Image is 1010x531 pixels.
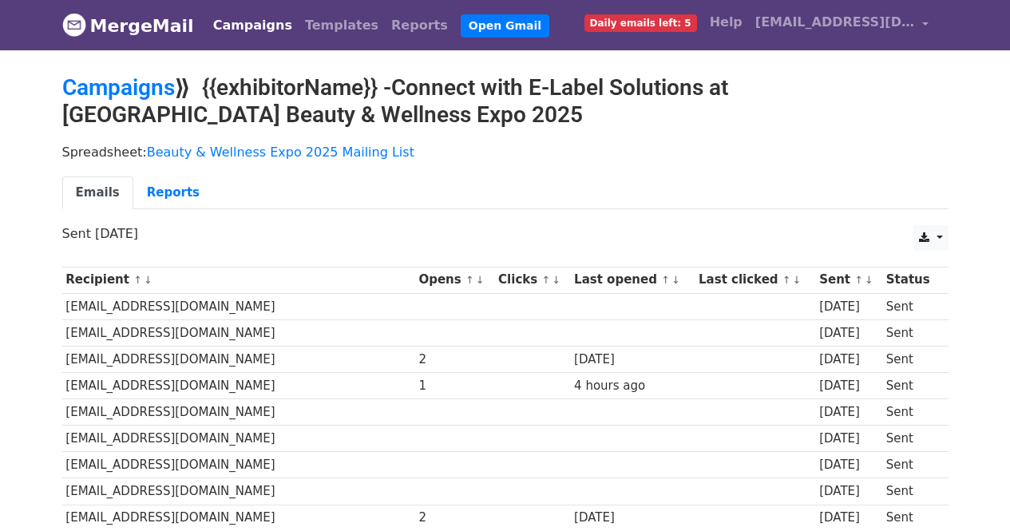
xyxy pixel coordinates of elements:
div: [DATE] [819,351,878,369]
a: Beauty & Wellness Expo 2025 Mailing List [147,145,414,160]
img: MergeMail logo [62,13,86,37]
a: MergeMail [62,9,194,42]
h2: ⟫ {{exhibitorName}} -Connect with E-Label Solutions at [GEOGRAPHIC_DATA] Beauty & Wellness Expo 2025 [62,74,949,128]
div: [DATE] [819,430,878,448]
td: Sent [882,319,940,346]
a: ↓ [552,274,560,286]
a: [EMAIL_ADDRESS][DOMAIN_NAME] [749,6,936,44]
div: 2 [418,509,490,527]
a: ↑ [465,274,474,286]
a: ↑ [661,274,670,286]
td: Sent [882,293,940,319]
td: Sent [882,478,940,505]
div: [DATE] [819,377,878,395]
a: ↑ [854,274,863,286]
td: [EMAIL_ADDRESS][DOMAIN_NAME] [62,452,415,478]
a: Reports [385,10,454,42]
div: 2 [418,351,490,369]
a: ↑ [541,274,550,286]
a: Reports [133,176,213,209]
a: ↓ [793,274,802,286]
div: [DATE] [819,403,878,422]
a: ↓ [476,274,485,286]
th: Sent [815,267,882,293]
a: Open Gmail [461,14,549,38]
td: [EMAIL_ADDRESS][DOMAIN_NAME] [62,505,415,531]
a: ↓ [144,274,152,286]
td: Sent [882,426,940,452]
td: Sent [882,452,940,478]
div: [DATE] [819,509,878,527]
a: Templates [299,10,385,42]
a: Daily emails left: 5 [578,6,703,38]
a: Help [703,6,749,38]
th: Recipient [62,267,415,293]
td: Sent [882,505,940,531]
th: Last clicked [695,267,815,293]
td: [EMAIL_ADDRESS][DOMAIN_NAME] [62,319,415,346]
td: [EMAIL_ADDRESS][DOMAIN_NAME] [62,399,415,426]
td: [EMAIL_ADDRESS][DOMAIN_NAME] [62,478,415,505]
div: 1 [418,377,490,395]
div: [DATE] [574,509,691,527]
th: Last opened [570,267,695,293]
a: ↓ [865,274,873,286]
p: Spreadsheet: [62,144,949,160]
div: [DATE] [819,456,878,474]
td: [EMAIL_ADDRESS][DOMAIN_NAME] [62,293,415,319]
th: Clicks [494,267,570,293]
th: Opens [415,267,495,293]
a: Emails [62,176,133,209]
span: Daily emails left: 5 [584,14,697,32]
div: [DATE] [819,298,878,316]
div: 4 hours ago [574,377,691,395]
div: [DATE] [819,482,878,501]
td: [EMAIL_ADDRESS][DOMAIN_NAME] [62,373,415,399]
p: Sent [DATE] [62,225,949,242]
td: Sent [882,346,940,372]
th: Status [882,267,940,293]
td: Sent [882,373,940,399]
div: [DATE] [819,324,878,343]
a: ↓ [671,274,680,286]
a: Campaigns [207,10,299,42]
td: [EMAIL_ADDRESS][DOMAIN_NAME] [62,346,415,372]
a: Campaigns [62,74,175,101]
td: [EMAIL_ADDRESS][DOMAIN_NAME] [62,426,415,452]
a: ↑ [133,274,142,286]
span: [EMAIL_ADDRESS][DOMAIN_NAME] [755,13,915,32]
div: [DATE] [574,351,691,369]
td: Sent [882,399,940,426]
a: ↑ [782,274,791,286]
